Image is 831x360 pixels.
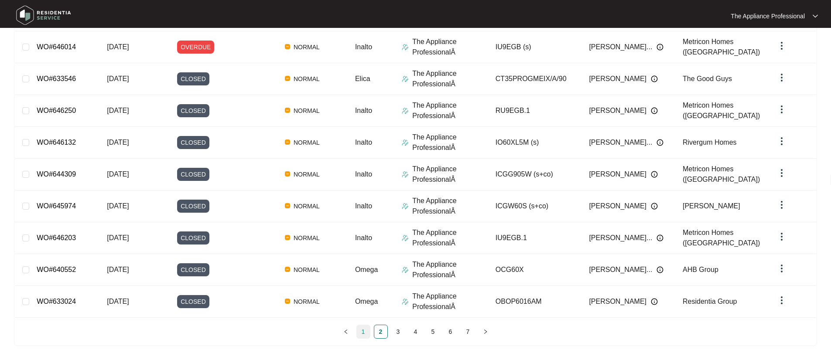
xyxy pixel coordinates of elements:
a: 1 [357,325,370,338]
a: WO#646203 [37,234,76,241]
img: residentia service logo [13,2,74,28]
img: Assigner Icon [402,75,409,82]
span: [DATE] [107,234,129,241]
img: Info icon [651,203,658,210]
span: The Good Guys [683,75,732,82]
p: The Appliance ProfessionalÂ [412,68,489,89]
span: OVERDUE [177,41,214,54]
img: Assigner Icon [402,139,409,146]
span: CLOSED [177,104,209,117]
td: OBOP6016AM [489,286,582,318]
span: NORMAL [290,296,323,307]
li: 3 [391,325,405,339]
img: Vercel Logo [285,171,290,177]
span: CLOSED [177,136,209,149]
span: [PERSON_NAME] [589,296,646,307]
li: 7 [461,325,475,339]
span: CLOSED [177,168,209,181]
a: 6 [444,325,457,338]
span: NORMAL [290,105,323,116]
img: dropdown arrow [776,263,787,274]
img: dropdown arrow [776,168,787,178]
img: Info icon [657,44,663,51]
img: dropdown arrow [776,41,787,51]
img: Vercel Logo [285,139,290,145]
span: Residentia Group [683,298,737,305]
td: ICGG905W (s+co) [489,159,582,190]
span: NORMAL [290,42,323,52]
img: Vercel Logo [285,108,290,113]
span: [PERSON_NAME] [683,202,740,210]
span: CLOSED [177,200,209,213]
img: Vercel Logo [285,76,290,81]
td: OCG60X [489,254,582,286]
span: [PERSON_NAME]... [589,137,652,148]
img: Vercel Logo [285,235,290,240]
span: AHB Group [683,266,718,273]
button: left [339,325,353,339]
img: Assigner Icon [402,107,409,114]
img: Vercel Logo [285,299,290,304]
span: [PERSON_NAME]... [589,42,652,52]
span: [PERSON_NAME] [589,105,646,116]
td: IO60XL5M (s) [489,127,582,159]
span: [DATE] [107,170,129,178]
span: [DATE] [107,107,129,114]
p: The Appliance ProfessionalÂ [412,196,489,217]
p: The Appliance ProfessionalÂ [412,164,489,185]
span: Metricon Homes ([GEOGRAPHIC_DATA]) [683,102,760,119]
span: Inalto [355,170,372,178]
p: The Appliance ProfessionalÂ [412,291,489,312]
span: right [483,329,488,334]
a: WO#640552 [37,266,76,273]
img: Assigner Icon [402,44,409,51]
td: ICGW60S (s+co) [489,190,582,222]
a: WO#646132 [37,139,76,146]
a: WO#646014 [37,43,76,51]
a: 7 [462,325,475,338]
img: Assigner Icon [402,171,409,178]
span: [DATE] [107,75,129,82]
span: NORMAL [290,137,323,148]
td: CT35PROGMEIX/A/90 [489,63,582,95]
img: Assigner Icon [402,234,409,241]
img: Info icon [651,171,658,178]
p: The Appliance ProfessionalÂ [412,132,489,153]
li: Previous Page [339,325,353,339]
a: 2 [374,325,387,338]
span: [DATE] [107,298,129,305]
img: dropdown arrow [776,72,787,83]
span: Omega [355,298,378,305]
img: Assigner Icon [402,298,409,305]
span: CLOSED [177,231,209,245]
span: Metricon Homes ([GEOGRAPHIC_DATA]) [683,38,760,56]
a: WO#646250 [37,107,76,114]
span: Metricon Homes ([GEOGRAPHIC_DATA]) [683,229,760,247]
a: 4 [409,325,422,338]
span: Elica [355,75,370,82]
img: Info icon [657,139,663,146]
span: left [343,329,349,334]
span: [PERSON_NAME]... [589,233,652,243]
td: IU9EGB.1 [489,222,582,254]
li: Next Page [479,325,492,339]
span: [DATE] [107,43,129,51]
span: [PERSON_NAME] [589,74,646,84]
img: Vercel Logo [285,203,290,208]
button: right [479,325,492,339]
p: The Appliance ProfessionalÂ [412,228,489,248]
span: Inalto [355,107,372,114]
span: Rivergum Homes [683,139,737,146]
p: The Appliance ProfessionalÂ [412,259,489,280]
img: Vercel Logo [285,267,290,272]
span: Inalto [355,43,372,51]
span: CLOSED [177,72,209,85]
img: Assigner Icon [402,203,409,210]
img: dropdown arrow [776,231,787,242]
a: WO#633546 [37,75,76,82]
span: [DATE] [107,139,129,146]
span: [PERSON_NAME] [589,201,646,211]
li: 1 [356,325,370,339]
span: [PERSON_NAME] [589,169,646,180]
img: dropdown arrow [813,14,818,18]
